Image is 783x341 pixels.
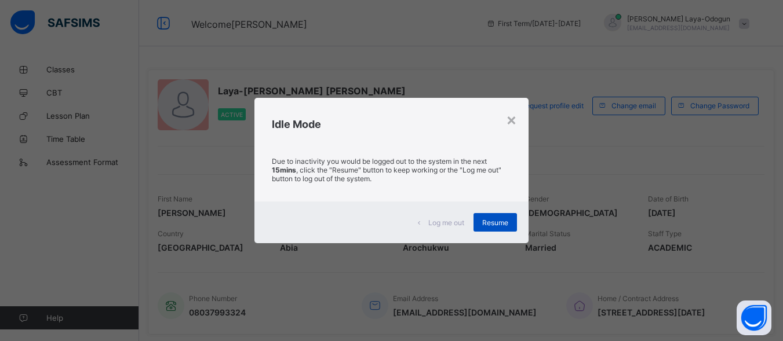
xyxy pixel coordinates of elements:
[272,157,511,183] p: Due to inactivity you would be logged out to the system in the next , click the "Resume" button t...
[506,109,517,129] div: ×
[482,218,508,227] span: Resume
[428,218,464,227] span: Log me out
[737,300,771,335] button: Open asap
[272,118,511,130] h2: Idle Mode
[272,166,296,174] strong: 15mins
